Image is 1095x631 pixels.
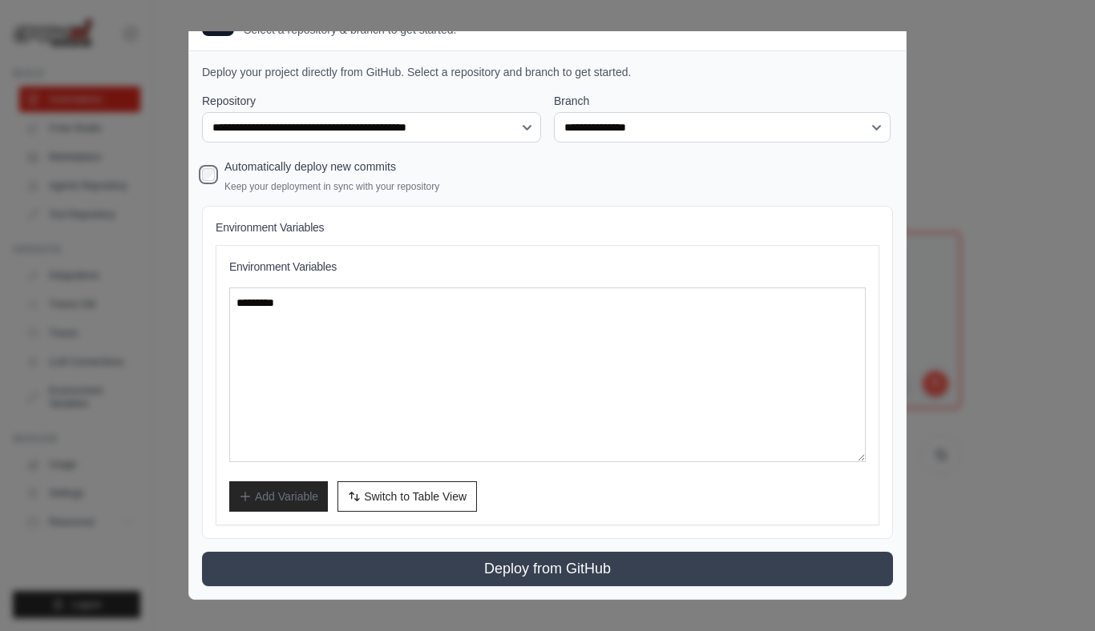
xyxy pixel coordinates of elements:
p: Keep your deployment in sync with your repository [224,180,439,193]
h4: Environment Variables [216,219,879,235]
p: Deploy your project directly from GitHub. Select a repository and branch to get started. [202,64,893,80]
button: Add Variable [229,481,328,512]
button: Switch to Table View [337,481,477,512]
button: Deploy from GitHub [202,552,893,586]
label: Automatically deploy new commits [224,160,396,173]
span: Switch to Table View [364,488,467,504]
h3: Environment Variables [229,259,866,275]
label: Repository [202,93,541,109]
label: Branch [554,93,893,109]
